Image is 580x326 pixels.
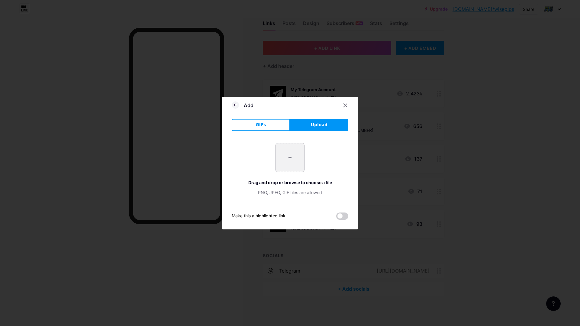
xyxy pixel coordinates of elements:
div: Drag and drop or browse to choose a file [232,179,348,186]
div: PNG, JPEG, GIF files are allowed [232,189,348,196]
span: GIFs [256,122,266,128]
button: GIFs [232,119,290,131]
button: Upload [290,119,348,131]
div: Add [244,102,253,109]
div: Make this a highlighted link [232,213,285,220]
span: Upload [311,122,327,128]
